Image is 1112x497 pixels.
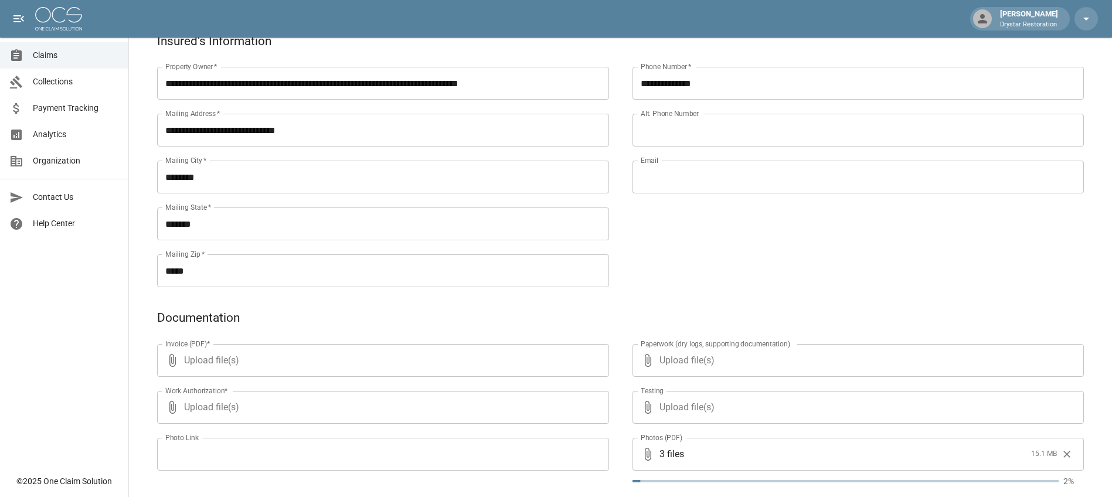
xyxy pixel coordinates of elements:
[641,433,682,442] label: Photos (PDF)
[165,108,220,118] label: Mailing Address
[659,344,1053,377] span: Upload file(s)
[165,155,207,165] label: Mailing City
[641,386,664,396] label: Testing
[165,386,228,396] label: Work Authorization*
[33,155,119,167] span: Organization
[7,7,30,30] button: open drawer
[33,191,119,203] span: Contact Us
[33,128,119,141] span: Analytics
[184,344,577,377] span: Upload file(s)
[165,339,210,349] label: Invoice (PDF)*
[35,7,82,30] img: ocs-logo-white-transparent.png
[659,438,1027,471] span: 3 files
[165,249,205,259] label: Mailing Zip
[33,49,119,62] span: Claims
[641,339,790,349] label: Paperwork (dry logs, supporting documentation)
[641,108,699,118] label: Alt. Phone Number
[659,391,1053,424] span: Upload file(s)
[1031,448,1057,460] span: 15.1 MB
[33,217,119,230] span: Help Center
[641,155,658,165] label: Email
[1063,475,1084,487] p: 2%
[641,62,691,72] label: Phone Number
[184,391,577,424] span: Upload file(s)
[33,76,119,88] span: Collections
[165,62,217,72] label: Property Owner
[995,8,1063,29] div: [PERSON_NAME]
[165,433,199,442] label: Photo Link
[33,102,119,114] span: Payment Tracking
[16,475,112,487] div: © 2025 One Claim Solution
[1000,20,1058,30] p: Drystar Restoration
[1058,445,1076,463] button: Clear
[165,202,211,212] label: Mailing State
